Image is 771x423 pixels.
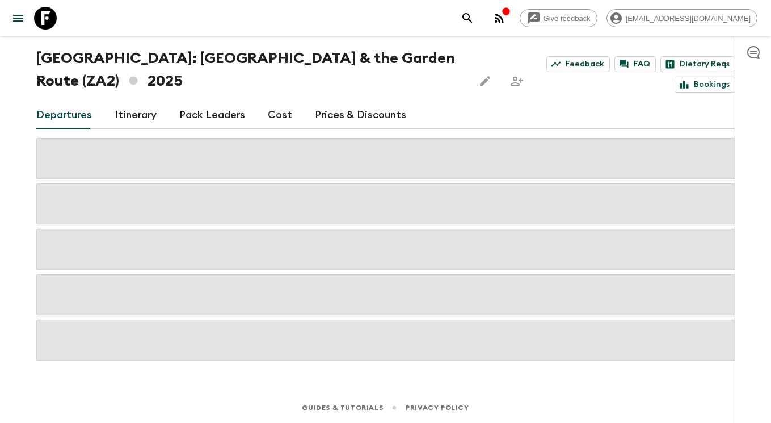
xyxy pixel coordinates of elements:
[606,9,757,27] div: [EMAIL_ADDRESS][DOMAIN_NAME]
[179,102,245,129] a: Pack Leaders
[620,14,757,23] span: [EMAIL_ADDRESS][DOMAIN_NAME]
[614,56,656,72] a: FAQ
[520,9,597,27] a: Give feedback
[315,102,406,129] a: Prices & Discounts
[268,102,292,129] a: Cost
[36,102,92,129] a: Departures
[302,401,383,414] a: Guides & Tutorials
[7,7,30,30] button: menu
[546,56,610,72] a: Feedback
[474,70,496,93] button: Edit this itinerary
[456,7,479,30] button: search adventures
[505,70,528,93] span: Share this itinerary
[36,47,465,93] h1: [GEOGRAPHIC_DATA]: [GEOGRAPHIC_DATA] & the Garden Route (ZA2) 2025
[660,56,735,72] a: Dietary Reqs
[537,14,597,23] span: Give feedback
[115,102,157,129] a: Itinerary
[406,401,469,414] a: Privacy Policy
[675,77,735,93] a: Bookings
